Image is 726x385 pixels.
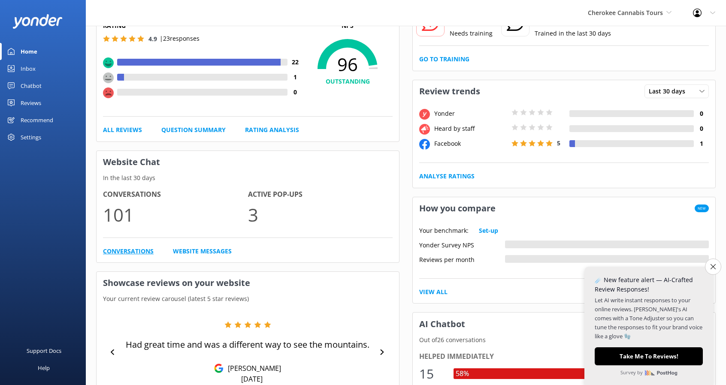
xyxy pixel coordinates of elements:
p: Your current review carousel (latest 5 star reviews) [97,294,399,304]
div: 58% [454,368,471,379]
h4: 0 [694,109,709,118]
a: View All [419,287,448,297]
div: Home [21,43,37,60]
div: Settings [21,129,41,146]
div: Support Docs [27,342,61,359]
p: 101 [103,200,248,229]
a: Conversations [103,247,154,256]
p: Out of 26 conversations [413,335,715,345]
div: Chatbot [21,77,42,94]
div: Facebook [432,139,509,148]
h4: 1 [287,72,302,82]
p: 3 [248,200,393,229]
h4: OUTSTANDING [302,77,393,86]
p: In the last 30 days [97,173,399,183]
div: Reviews per month [419,255,505,263]
a: Go to Training [419,54,469,64]
p: [DATE] [241,374,263,384]
div: Helped immediately [419,351,709,362]
p: Your benchmark: [419,226,469,235]
h4: 0 [287,87,302,97]
a: Set-up [479,226,498,235]
a: Question Summary [161,125,226,135]
div: Recommend [21,111,53,129]
a: All Reviews [103,125,142,135]
h3: How you compare [413,197,502,220]
img: Google Reviews [214,364,224,373]
div: Reviews [21,94,41,111]
p: | 23 responses [160,34,200,43]
a: Website Messages [173,247,232,256]
h4: 0 [694,124,709,133]
img: yonder-white-logo.png [13,14,62,28]
p: Needs training [450,29,493,38]
div: Inbox [21,60,36,77]
span: Cherokee Cannabis Tours [588,9,663,17]
p: Trained in the last 30 days [535,29,611,38]
span: 96 [302,54,393,75]
div: Help [38,359,50,376]
h4: Active Pop-ups [248,189,393,200]
div: 15 [419,364,445,384]
div: Yonder [432,109,509,118]
h3: Review trends [413,80,487,102]
h3: AI Chatbot [413,313,472,335]
span: 5 [557,139,560,147]
h4: 1 [694,139,709,148]
h4: Conversations [103,189,248,200]
a: Rating Analysis [245,125,299,135]
h3: Showcase reviews on your website [97,272,399,294]
p: [PERSON_NAME] [224,364,281,373]
p: Had great time and was a different way to see the mountains. [126,339,369,351]
span: Last 30 days [649,87,690,96]
div: Heard by staff [432,124,509,133]
h4: 22 [287,57,302,67]
h3: Website Chat [97,151,399,173]
span: 4.9 [148,35,157,43]
div: Yonder Survey NPS [419,241,505,248]
span: New [695,205,709,212]
a: Analyse Ratings [419,171,475,181]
